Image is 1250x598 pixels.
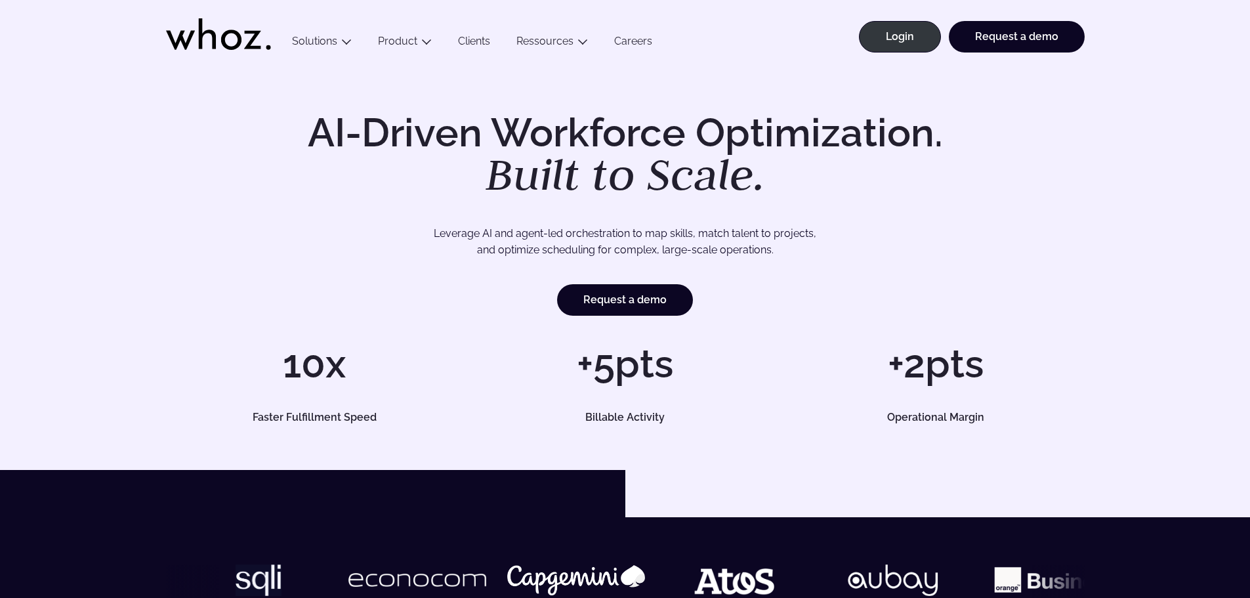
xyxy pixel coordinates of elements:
h1: 10x [166,344,463,383]
h1: AI-Driven Workforce Optimization. [289,113,961,197]
a: Request a demo [949,21,1085,53]
iframe: Chatbot [1163,511,1232,580]
em: Built to Scale. [486,145,765,203]
h5: Faster Fulfillment Speed [180,412,448,423]
a: Careers [601,35,665,53]
a: Ressources [516,35,573,47]
a: Product [378,35,417,47]
h5: Billable Activity [491,412,759,423]
button: Ressources [503,35,601,53]
button: Product [365,35,445,53]
h5: Operational Margin [802,412,1070,423]
a: Request a demo [557,284,693,316]
p: Leverage AI and agent-led orchestration to map skills, match talent to projects, and optimize sch... [212,225,1039,259]
a: Clients [445,35,503,53]
a: Login [859,21,941,53]
h1: +2pts [787,344,1084,383]
button: Solutions [279,35,365,53]
h1: +5pts [476,344,774,383]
